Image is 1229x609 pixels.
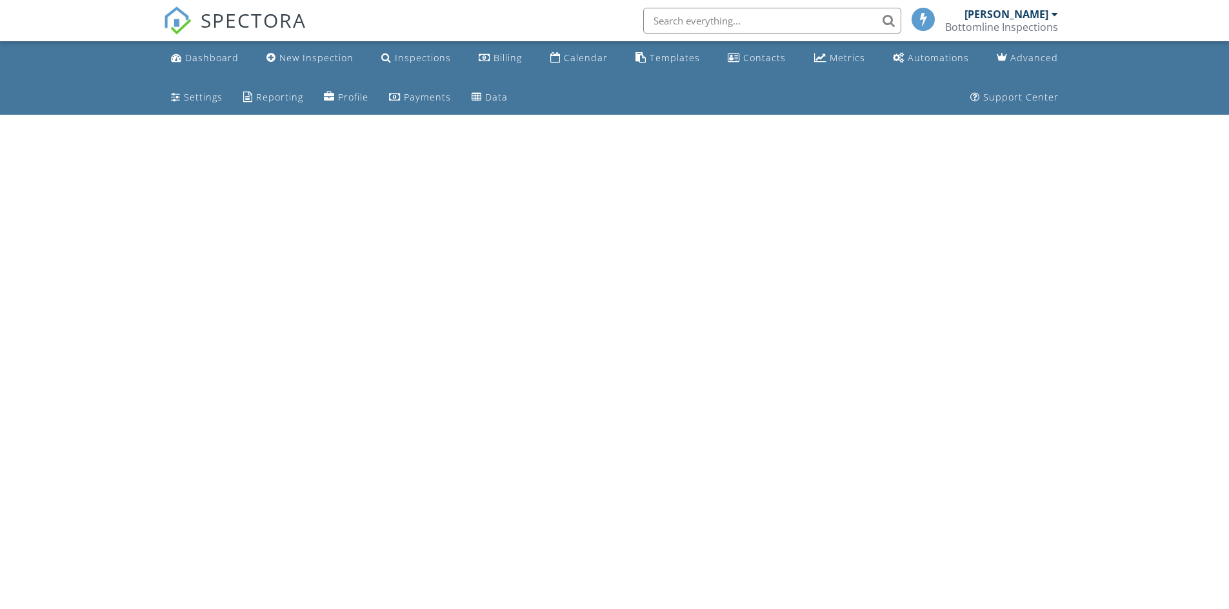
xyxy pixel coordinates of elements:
[983,91,1059,103] div: Support Center
[163,17,306,44] a: SPECTORA
[166,86,228,110] a: Settings
[545,46,613,70] a: Calendar
[163,6,192,35] img: The Best Home Inspection Software - Spectora
[395,52,451,64] div: Inspections
[384,86,456,110] a: Payments
[256,91,303,103] div: Reporting
[908,52,969,64] div: Automations
[564,52,608,64] div: Calendar
[166,46,244,70] a: Dashboard
[376,46,456,70] a: Inspections
[992,46,1063,70] a: Advanced
[945,21,1058,34] div: Bottomline Inspections
[338,91,368,103] div: Profile
[743,52,786,64] div: Contacts
[650,52,700,64] div: Templates
[964,8,1048,21] div: [PERSON_NAME]
[474,46,527,70] a: Billing
[723,46,791,70] a: Contacts
[965,86,1064,110] a: Support Center
[1010,52,1058,64] div: Advanced
[466,86,513,110] a: Data
[184,91,223,103] div: Settings
[630,46,705,70] a: Templates
[830,52,865,64] div: Metrics
[261,46,359,70] a: New Inspection
[809,46,870,70] a: Metrics
[404,91,451,103] div: Payments
[485,91,508,103] div: Data
[494,52,522,64] div: Billing
[185,52,239,64] div: Dashboard
[279,52,354,64] div: New Inspection
[238,86,308,110] a: Reporting
[643,8,901,34] input: Search everything...
[201,6,306,34] span: SPECTORA
[888,46,974,70] a: Automations (Basic)
[319,86,374,110] a: Company Profile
